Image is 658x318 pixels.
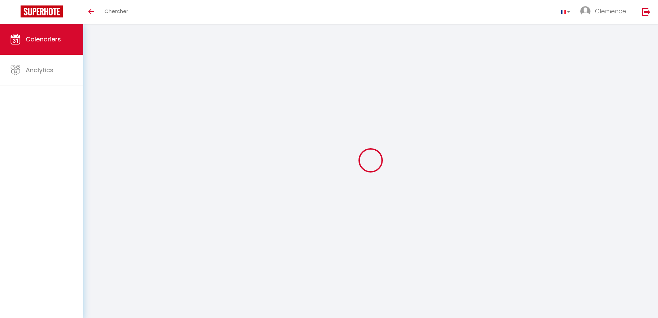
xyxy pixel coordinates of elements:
[105,8,128,15] span: Chercher
[580,6,590,16] img: ...
[642,8,650,16] img: logout
[26,66,53,74] span: Analytics
[26,35,61,43] span: Calendriers
[21,5,63,17] img: Super Booking
[595,7,626,15] span: Clemence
